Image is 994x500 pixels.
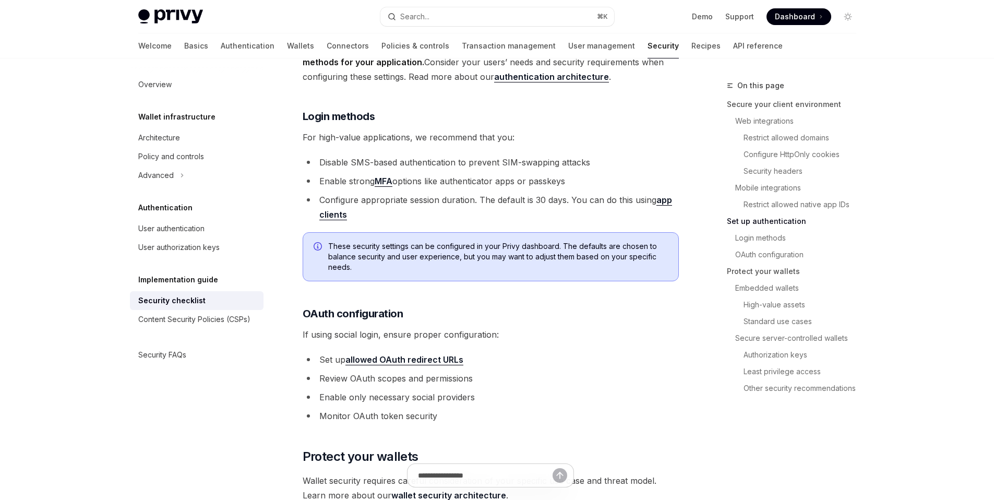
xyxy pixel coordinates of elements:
a: Restrict allowed domains [744,129,865,146]
div: Advanced [138,169,174,182]
a: Web integrations [735,113,865,129]
a: Mobile integrations [735,180,865,196]
a: Configure HttpOnly cookies [744,146,865,163]
li: Enable strong options like authenticator apps or passkeys [303,174,679,188]
a: Policies & controls [381,33,449,58]
strong: Login methods [303,110,375,123]
h5: Wallet infrastructure [138,111,215,123]
span: ⌘ K [597,13,608,21]
a: OAuth configuration [735,246,865,263]
a: Standard use cases [744,313,865,330]
div: Search... [400,10,429,23]
a: Protect your wallets [727,263,865,280]
div: Overview [138,78,172,91]
a: Architecture [130,128,264,147]
a: Policy and controls [130,147,264,166]
div: Security checklist [138,294,206,307]
div: Content Security Policies (CSPs) [138,313,250,326]
a: Security [648,33,679,58]
div: Architecture [138,132,180,144]
a: Secure your client environment [727,96,865,113]
a: User authorization keys [130,238,264,257]
a: Security FAQs [130,346,264,364]
span: These security settings can be configured in your Privy dashboard. The defaults are chosen to bal... [328,241,668,272]
li: Enable only necessary social providers [303,390,679,404]
span: Dashboard [775,11,815,22]
li: Monitor OAuth token security [303,409,679,423]
img: light logo [138,9,203,24]
a: Connectors [327,33,369,58]
svg: Info [314,242,324,253]
a: User management [568,33,635,58]
a: Restrict allowed native app IDs [744,196,865,213]
span: If using social login, ensure proper configuration: [303,327,679,342]
a: MFA [375,176,392,187]
button: Toggle dark mode [840,8,856,25]
a: Authentication [221,33,274,58]
a: Welcome [138,33,172,58]
a: API reference [733,33,783,58]
strong: OAuth configuration [303,307,403,320]
button: Send message [553,468,567,483]
span: For high-value applications, we recommend that you: [303,130,679,145]
a: Secure server-controlled wallets [735,330,865,347]
a: Wallets [287,33,314,58]
a: Other security recommendations [744,380,865,397]
a: Set up authentication [727,213,865,230]
a: Basics [184,33,208,58]
a: Dashboard [767,8,831,25]
div: Policy and controls [138,150,204,163]
li: Set up [303,352,679,367]
span: Protect your wallets [303,448,418,465]
a: Recipes [691,33,721,58]
a: Security headers [744,163,865,180]
a: High-value assets [744,296,865,313]
h5: Authentication [138,201,193,214]
a: Login methods [735,230,865,246]
a: Content Security Policies (CSPs) [130,310,264,329]
button: Search...⌘K [380,7,614,26]
a: Embedded wallets [735,280,865,296]
li: Disable SMS-based authentication to prevent SIM-swapping attacks [303,155,679,170]
a: Demo [692,11,713,22]
a: allowed OAuth redirect URLs [345,354,463,365]
a: User authentication [130,219,264,238]
a: Overview [130,75,264,94]
div: User authentication [138,222,205,235]
a: Security checklist [130,291,264,310]
a: Authorization keys [744,347,865,363]
a: Support [725,11,754,22]
a: Transaction management [462,33,556,58]
a: authentication architecture [494,72,609,82]
li: Configure appropriate session duration. The default is 30 days. You can do this using [303,193,679,222]
li: Review OAuth scopes and permissions [303,371,679,386]
h5: Implementation guide [138,273,218,286]
div: Security FAQs [138,349,186,361]
span: On this page [737,79,784,92]
a: Least privilege access [744,363,865,380]
div: User authorization keys [138,241,220,254]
